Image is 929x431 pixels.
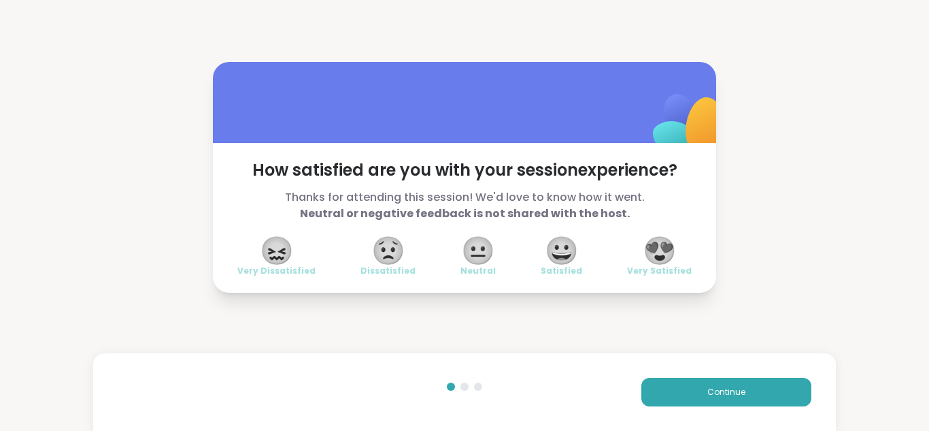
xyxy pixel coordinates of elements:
span: Very Dissatisfied [237,266,316,276]
img: ShareWell Logomark [621,59,756,194]
span: 😟 [371,238,405,263]
span: Dissatisfied [360,266,416,276]
span: 😖 [260,238,294,263]
span: Continue [707,386,745,398]
span: Satisfied [541,266,582,276]
b: Neutral or negative feedback is not shared with the host. [300,206,630,221]
button: Continue [641,378,811,406]
span: Thanks for attending this session! We'd love to know how it went. [237,189,692,222]
span: 😍 [643,238,677,263]
span: 😀 [545,238,579,263]
span: Very Satisfied [627,266,692,276]
span: Neutral [460,266,496,276]
span: How satisfied are you with your session experience? [237,159,692,181]
span: 😐 [461,238,495,263]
